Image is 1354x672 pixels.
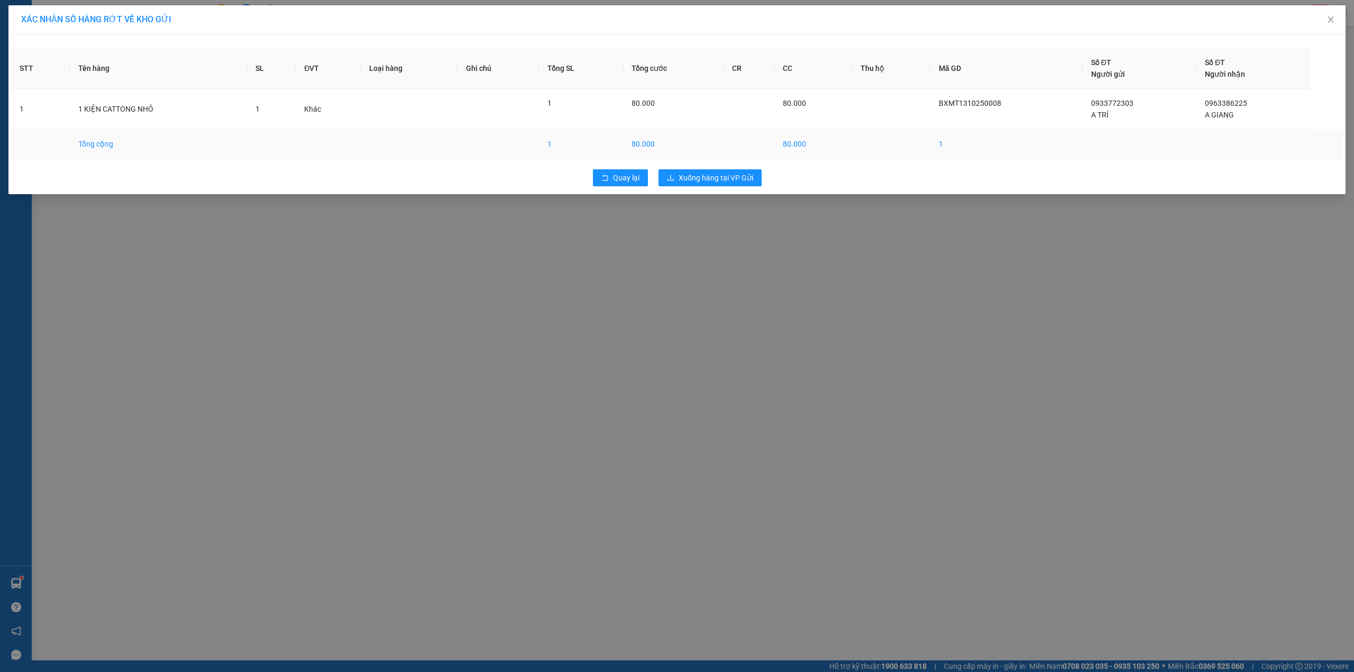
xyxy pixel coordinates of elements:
[1091,111,1109,119] span: A TRÍ
[1205,58,1225,67] span: Số ĐT
[1205,99,1247,107] span: 0963386225
[939,99,1001,107] span: BXMT1310250008
[724,48,774,89] th: CR
[1316,5,1346,35] button: Close
[1326,15,1335,24] span: close
[11,48,70,89] th: STT
[774,48,852,89] th: CC
[458,48,539,89] th: Ghi chú
[70,130,246,159] td: Tổng cộng
[1091,70,1125,78] span: Người gửi
[623,130,724,159] td: 80.000
[774,130,852,159] td: 80.000
[667,174,674,183] span: download
[361,48,458,89] th: Loại hàng
[593,169,648,186] button: rollbackQuay lại
[613,172,639,184] span: Quay lại
[296,89,361,130] td: Khác
[70,48,246,89] th: Tên hàng
[632,99,655,107] span: 80.000
[679,172,753,184] span: Xuống hàng tại VP Gửi
[247,48,296,89] th: SL
[255,105,260,113] span: 1
[783,99,806,107] span: 80.000
[70,89,246,130] td: 1 KIỆN CATTONG NHỎ
[1205,70,1245,78] span: Người nhận
[601,174,609,183] span: rollback
[852,48,930,89] th: Thu hộ
[930,130,1083,159] td: 1
[1091,58,1111,67] span: Số ĐT
[11,89,70,130] td: 1
[930,48,1083,89] th: Mã GD
[539,48,624,89] th: Tổng SL
[1205,111,1234,119] span: A GIANG
[1091,99,1133,107] span: 0933772303
[296,48,361,89] th: ĐVT
[547,99,552,107] span: 1
[658,169,762,186] button: downloadXuống hàng tại VP Gửi
[623,48,724,89] th: Tổng cước
[21,14,171,24] span: XÁC NHẬN SỐ HÀNG RỚT VỀ KHO GỬI
[539,130,624,159] td: 1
